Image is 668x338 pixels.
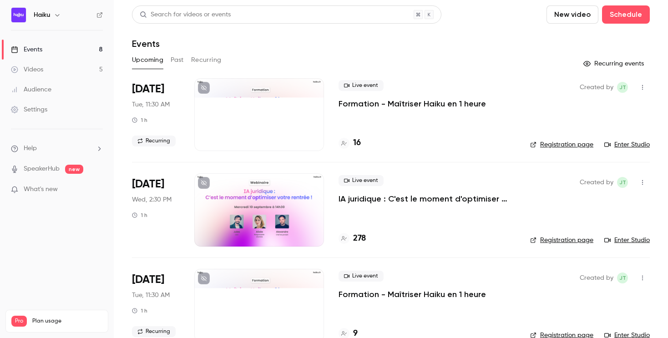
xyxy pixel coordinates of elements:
span: jT [619,177,626,188]
a: Enter Studio [604,140,650,149]
span: What's new [24,185,58,194]
span: Pro [11,316,27,327]
div: Sep 10 Wed, 2:30 PM (Europe/Paris) [132,173,180,246]
span: Recurring [132,326,176,337]
a: 16 [339,137,361,149]
span: [DATE] [132,177,164,192]
a: Registration page [530,236,593,245]
span: jT [619,272,626,283]
a: Formation - Maîtriser Haiku en 1 heure [339,289,486,300]
div: Events [11,45,42,54]
iframe: Noticeable Trigger [92,186,103,194]
span: Live event [339,80,384,91]
h6: Haiku [34,10,50,20]
button: Upcoming [132,53,163,67]
span: Help [24,144,37,153]
span: Wed, 2:30 PM [132,195,172,204]
div: 1 h [132,307,147,314]
h4: 278 [353,232,366,245]
a: Enter Studio [604,236,650,245]
img: Haiku [11,8,26,22]
a: Formation - Maîtriser Haiku en 1 heure [339,98,486,109]
h1: Events [132,38,160,49]
button: Recurring events [579,56,650,71]
div: Videos [11,65,43,74]
span: jT [619,82,626,93]
button: New video [547,5,598,24]
button: Schedule [602,5,650,24]
a: 278 [339,232,366,245]
span: Tue, 11:30 AM [132,100,170,109]
div: 1 h [132,212,147,219]
div: Search for videos or events [140,10,231,20]
span: Plan usage [32,318,102,325]
span: Created by [580,177,613,188]
span: Tue, 11:30 AM [132,291,170,300]
div: Settings [11,105,47,114]
span: Created by [580,82,613,93]
span: new [65,165,83,174]
button: Recurring [191,53,222,67]
div: Audience [11,85,51,94]
div: 1 h [132,116,147,124]
span: jean Touzet [617,82,628,93]
a: SpeakerHub [24,164,60,174]
a: IA juridique : C'est le moment d'optimiser votre rentrée ! [339,193,516,204]
span: Recurring [132,136,176,146]
span: jean Touzet [617,272,628,283]
button: Past [171,53,184,67]
span: Created by [580,272,613,283]
span: jean Touzet [617,177,628,188]
a: Registration page [530,140,593,149]
span: [DATE] [132,272,164,287]
span: [DATE] [132,82,164,96]
h4: 16 [353,137,361,149]
span: Live event [339,175,384,186]
div: Sep 9 Tue, 11:30 AM (Europe/Paris) [132,78,180,151]
span: Live event [339,271,384,282]
li: help-dropdown-opener [11,144,103,153]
